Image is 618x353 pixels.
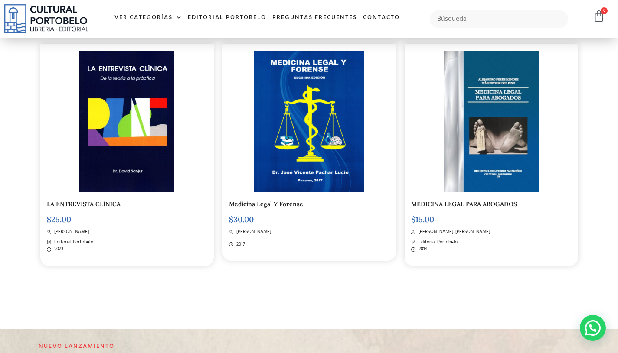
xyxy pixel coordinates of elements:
[52,239,93,246] span: Editorial Portobelo
[416,246,428,253] span: 2014
[111,9,185,27] a: Ver Categorías
[234,241,245,248] span: 2017
[601,7,608,14] span: 0
[52,246,63,253] span: 2023
[47,200,121,208] a: LA ENTREVISTA CLÍNICA
[47,214,71,224] bdi: 25.00
[47,214,51,224] span: $
[430,10,568,28] input: Búsqueda
[269,9,360,27] a: Preguntas frecuentes
[229,214,254,224] bdi: 30.00
[52,228,89,236] span: [PERSON_NAME]
[593,10,605,23] a: 0
[416,228,490,236] span: [PERSON_NAME], [PERSON_NAME]
[416,239,458,246] span: Editorial Portobelo
[185,9,269,27] a: Editorial Portobelo
[411,200,517,208] a: MEDICINA LEGAL PARA ABOGADOS
[254,51,364,192] img: opac-image.png
[411,214,415,224] span: $
[79,51,174,192] img: img20230710_12441122
[229,200,303,208] a: Medicina Legal Y Forense
[444,51,539,192] img: BA228-2.jpg
[229,214,233,224] span: $
[580,315,606,341] div: Contactar por WhatsApp
[411,214,434,224] bdi: 15.00
[360,9,403,27] a: Contacto
[39,343,399,350] h2: Nuevo lanzamiento
[234,228,271,236] span: [PERSON_NAME]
